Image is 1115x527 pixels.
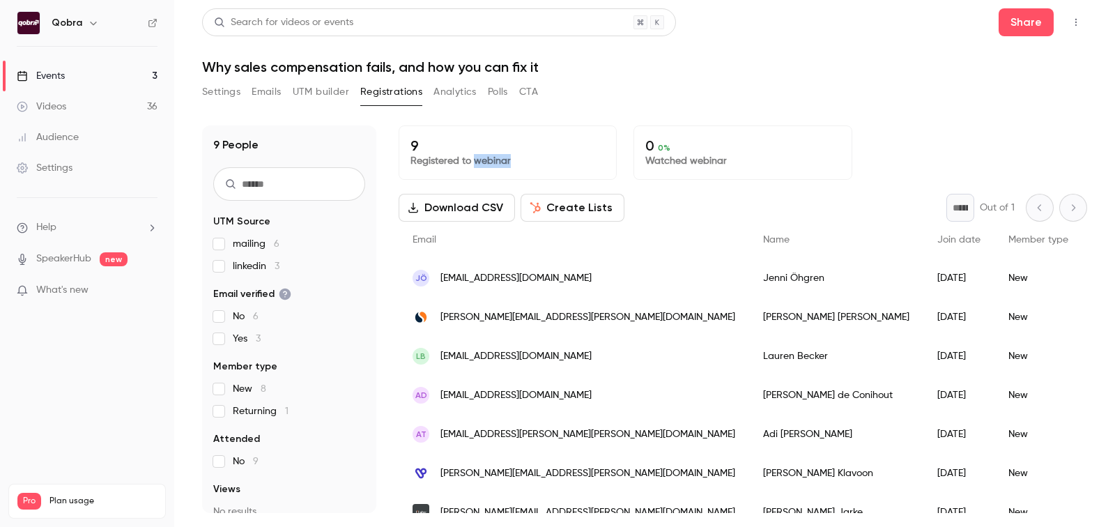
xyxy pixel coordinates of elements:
span: [EMAIL_ADDRESS][PERSON_NAME][PERSON_NAME][DOMAIN_NAME] [440,427,735,442]
p: Watched webinar [645,154,840,168]
span: new [100,252,128,266]
h1: Why sales compensation fails, and how you can fix it [202,59,1087,75]
span: Attended [213,432,260,446]
div: [DATE] [923,376,994,415]
button: Share [999,8,1054,36]
span: [EMAIL_ADDRESS][DOMAIN_NAME] [440,271,592,286]
div: Adi [PERSON_NAME] [749,415,923,454]
span: 6 [274,239,279,249]
span: [PERSON_NAME][EMAIL_ADDRESS][PERSON_NAME][DOMAIN_NAME] [440,505,735,520]
div: [PERSON_NAME] [PERSON_NAME] [749,298,923,337]
span: What's new [36,283,89,298]
span: Name [763,235,790,245]
div: Videos [17,100,66,114]
span: UTM Source [213,215,270,229]
span: Email [413,235,436,245]
span: 9 [253,457,259,466]
span: 6 [253,312,259,321]
span: 3 [256,334,261,344]
div: [DATE] [923,259,994,298]
div: [DATE] [923,337,994,376]
p: No results [213,505,365,519]
button: UTM builder [293,81,349,103]
div: New [994,259,1082,298]
span: Yes [233,332,261,346]
span: 1 [285,406,289,416]
div: Audience [17,130,79,144]
h6: Qobra [52,16,82,30]
div: [PERSON_NAME] de Conihout [749,376,923,415]
div: New [994,454,1082,493]
span: Returning [233,404,289,418]
div: New [994,415,1082,454]
button: Analytics [433,81,477,103]
button: Emails [252,81,281,103]
span: LB [416,350,426,362]
div: Settings [17,161,72,175]
span: Plan usage [49,496,157,507]
span: Help [36,220,56,235]
span: Member type [213,360,277,374]
div: New [994,298,1082,337]
span: New [233,382,266,396]
div: [PERSON_NAME] Klavoon [749,454,923,493]
img: lzlabs.com [413,504,429,521]
p: 0 [645,137,840,154]
span: No [233,310,259,323]
span: Pro [17,493,41,510]
div: New [994,337,1082,376]
div: Jenni Öhgren [749,259,923,298]
span: No [233,455,259,468]
li: help-dropdown-opener [17,220,157,235]
div: [DATE] [923,454,994,493]
span: Ad [415,389,427,402]
div: Events [17,69,65,83]
span: [EMAIL_ADDRESS][DOMAIN_NAME] [440,349,592,364]
img: Qobra [17,12,40,34]
span: [PERSON_NAME][EMAIL_ADDRESS][PERSON_NAME][DOMAIN_NAME] [440,310,735,325]
img: vibe.co [413,465,429,482]
button: Download CSV [399,194,515,222]
span: Join date [937,235,981,245]
span: 8 [261,384,266,394]
a: SpeakerHub [36,252,91,266]
div: Lauren Becker [749,337,923,376]
img: similarweb.com [413,309,429,326]
p: Registered to webinar [410,154,605,168]
h1: 9 People [213,137,259,153]
button: Polls [488,81,508,103]
div: [DATE] [923,298,994,337]
span: linkedin [233,259,279,273]
button: Settings [202,81,240,103]
p: Out of 1 [980,201,1015,215]
span: [EMAIL_ADDRESS][DOMAIN_NAME] [440,388,592,403]
span: mailing [233,237,279,251]
p: 9 [410,137,605,154]
span: Member type [1008,235,1068,245]
span: 0 % [658,143,670,153]
span: Views [213,482,240,496]
span: [PERSON_NAME][EMAIL_ADDRESS][PERSON_NAME][DOMAIN_NAME] [440,466,735,481]
div: [DATE] [923,415,994,454]
div: Search for videos or events [214,15,353,30]
span: 3 [275,261,279,271]
span: AT [416,428,426,441]
div: New [994,376,1082,415]
button: CTA [519,81,538,103]
span: JÖ [415,272,427,284]
button: Create Lists [521,194,624,222]
button: Registrations [360,81,422,103]
span: Email verified [213,287,291,301]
